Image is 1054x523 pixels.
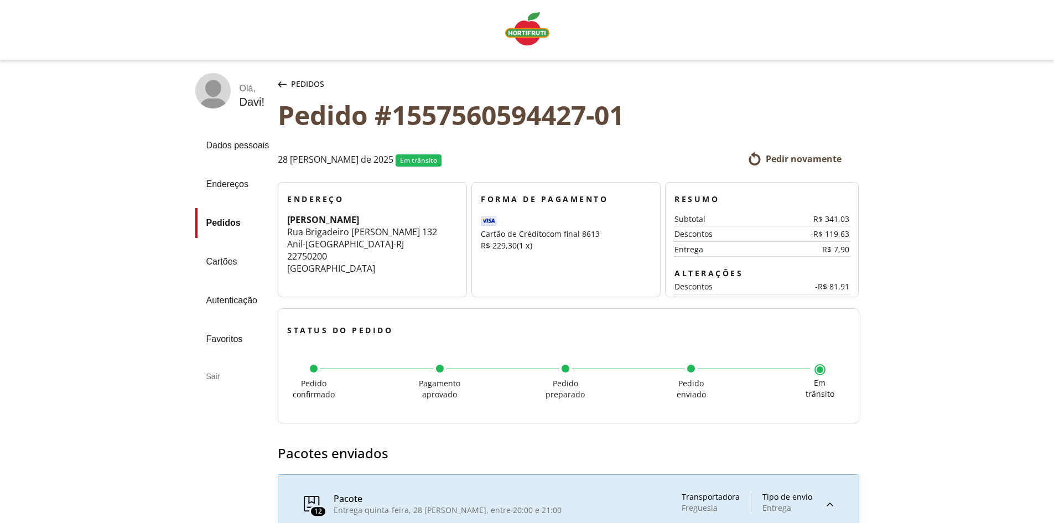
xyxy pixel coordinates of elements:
[314,508,322,515] span: 12
[780,215,849,224] div: R$ 341,03
[287,325,393,335] span: Status do pedido
[195,208,269,238] a: Pedidos
[195,169,269,199] a: Endereços
[481,216,702,226] img: Visa
[481,194,651,205] h3: Forma de Pagamento
[780,245,849,254] div: R$ 7,90
[780,282,849,291] div: -R$ 81,91
[674,297,762,305] div: Total
[546,378,585,400] span: Pedido preparado
[674,282,780,291] div: Descontos
[276,73,326,95] button: Pedidos
[674,268,849,279] h3: Alterações
[762,504,812,512] div: Entrega
[674,215,780,224] div: Subtotal
[674,194,849,205] h3: Resumo
[334,506,562,515] div: Entrega quinta-feira, 28 [PERSON_NAME], entre 20:00 e 21:00
[287,262,375,275] span: [GEOGRAPHIC_DATA]
[278,154,393,167] span: 28 [PERSON_NAME] de 2025
[393,238,396,250] span: -
[287,194,458,205] h3: Endereço
[287,214,359,226] strong: [PERSON_NAME]
[303,238,305,250] span: -
[291,79,324,90] span: Pedidos
[682,493,740,501] div: Transportadora
[481,240,517,251] span: R$ 229,30
[195,286,269,315] a: Autenticação
[240,96,265,108] div: Davi !
[240,84,265,94] div: Olá ,
[766,153,842,165] span: Pedir novamente
[195,131,269,160] a: Dados pessoais
[419,378,460,400] span: Pagamento aprovado
[195,324,269,354] a: Favoritos
[195,247,269,277] a: Cartões
[682,504,740,512] div: Freguesia
[396,238,404,250] span: RJ
[422,226,437,238] span: 132
[305,238,393,250] span: [GEOGRAPHIC_DATA]
[334,494,562,504] div: Pacote
[780,230,849,239] div: -R$ 119,63
[287,250,327,262] span: 22750200
[677,378,706,400] span: Pedido enviado
[517,240,532,251] span: (1 x)
[293,378,335,400] span: Pedido confirmado
[278,100,859,130] div: Pedido #1557560594427-01
[278,446,859,461] h3: Pacotes enviados
[501,8,554,52] a: Logo
[287,226,420,238] span: Rua Brigadeiro [PERSON_NAME]
[806,377,834,399] span: Em trânsito
[674,230,780,239] div: Descontos
[195,363,269,390] div: Sair
[762,297,849,305] div: R$ 147,39
[505,12,549,45] img: Logo
[287,238,303,250] span: Anil
[481,228,651,251] div: Cartão de Crédito
[400,156,437,165] span: Em trânsito
[748,152,842,165] a: Pedir novamente
[762,493,812,501] div: Tipo de envio
[546,229,600,239] span: com final 8613
[674,245,780,254] div: Entrega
